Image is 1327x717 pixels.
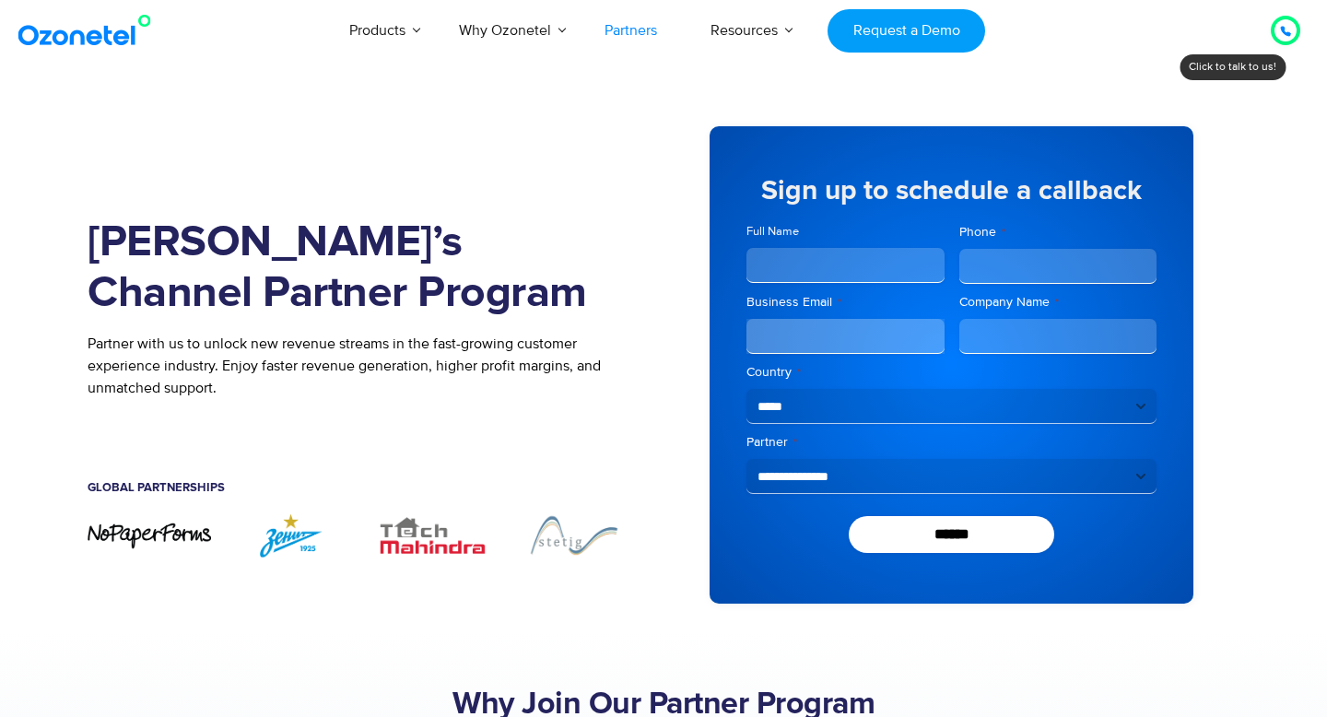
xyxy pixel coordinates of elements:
[88,482,636,494] h5: Global Partnerships
[88,333,636,399] p: Partner with us to unlock new revenue streams in the fast-growing customer experience industry. E...
[88,522,211,550] div: 1 / 7
[512,512,636,558] div: 4 / 7
[746,433,1157,452] label: Partner
[371,512,495,558] div: 3 / 7
[746,177,1157,205] h5: Sign up to schedule a callback
[88,522,211,550] img: nopaperforms
[88,512,636,558] div: Image Carousel
[229,512,353,558] img: ZENIT
[88,217,636,319] h1: [PERSON_NAME]’s Channel Partner Program
[959,223,1157,241] label: Phone
[229,512,353,558] div: 2 / 7
[746,293,945,311] label: Business Email
[371,512,495,558] img: TechMahindra
[959,293,1157,311] label: Company Name
[512,512,636,558] img: Stetig
[746,223,945,241] label: Full Name
[828,9,985,53] a: Request a Demo
[746,363,1157,382] label: Country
